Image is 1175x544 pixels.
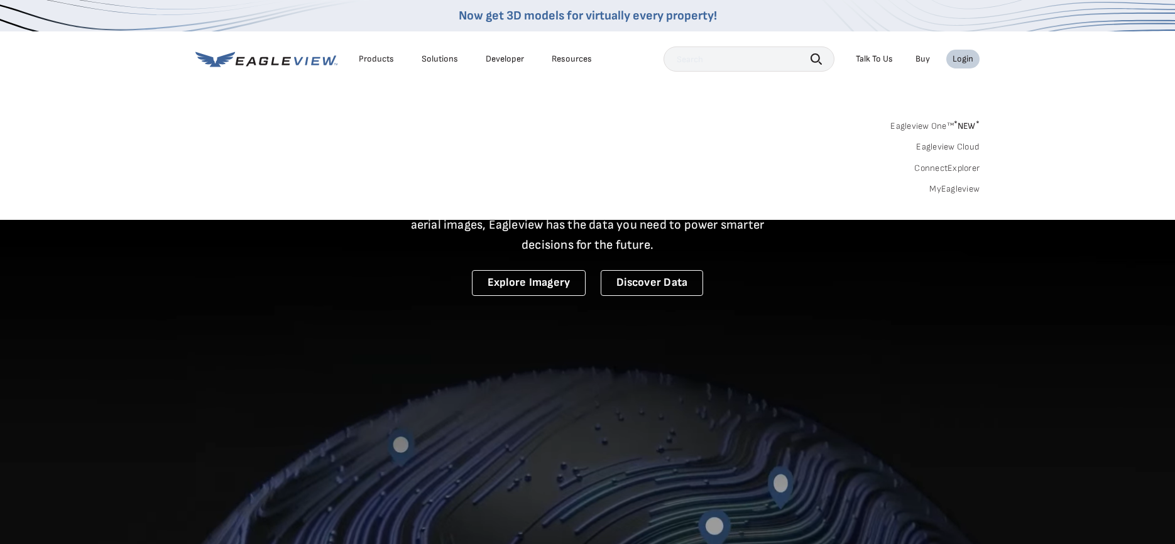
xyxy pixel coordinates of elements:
div: Products [359,53,394,65]
div: Resources [552,53,592,65]
a: Buy [915,53,930,65]
a: MyEagleview [929,183,980,195]
a: Eagleview One™*NEW* [890,117,980,131]
span: NEW [954,121,980,131]
div: Solutions [422,53,458,65]
a: Developer [486,53,524,65]
input: Search [664,46,834,72]
a: Eagleview Cloud [916,141,980,153]
a: Discover Data [601,270,703,296]
a: Explore Imagery [472,270,586,296]
a: ConnectExplorer [914,163,980,174]
div: Talk To Us [856,53,893,65]
p: A new era starts here. Built on more than 3.5 billion high-resolution aerial images, Eagleview ha... [395,195,780,255]
a: Now get 3D models for virtually every property! [459,8,717,23]
div: Login [953,53,973,65]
